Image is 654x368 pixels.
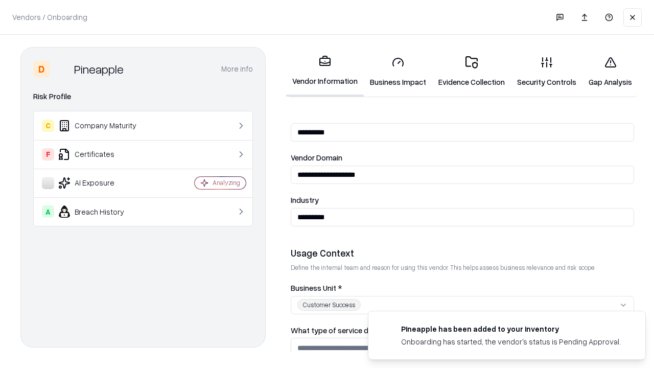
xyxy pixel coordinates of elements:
button: Customer Success [291,296,634,314]
img: Pineapple [54,61,70,77]
a: Vendor Information [286,47,364,97]
a: Security Controls [511,48,582,96]
div: Pineapple [74,61,124,77]
img: pineappleenergy.com [381,324,393,336]
div: A [42,205,54,218]
div: F [42,148,54,160]
div: Customer Success [297,299,361,311]
label: What type of service does the vendor provide? * [291,327,634,334]
div: D [33,61,50,77]
div: Onboarding has started, the vendor's status is Pending Approval. [401,336,621,347]
div: Certificates [42,148,164,160]
div: Usage Context [291,247,634,259]
a: Evidence Collection [432,48,511,96]
div: Company Maturity [42,120,164,132]
div: AI Exposure [42,177,164,189]
a: Gap Analysis [582,48,638,96]
div: Risk Profile [33,90,253,103]
label: Business Unit * [291,284,634,292]
label: Industry [291,196,634,204]
div: Breach History [42,205,164,218]
div: Pineapple has been added to your inventory [401,324,621,334]
div: Analyzing [213,178,240,187]
a: Business Impact [364,48,432,96]
p: Vendors / Onboarding [12,12,87,22]
button: More info [221,60,253,78]
p: Define the internal team and reason for using this vendor. This helps assess business relevance a... [291,263,634,272]
div: C [42,120,54,132]
label: Vendor Domain [291,154,634,162]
